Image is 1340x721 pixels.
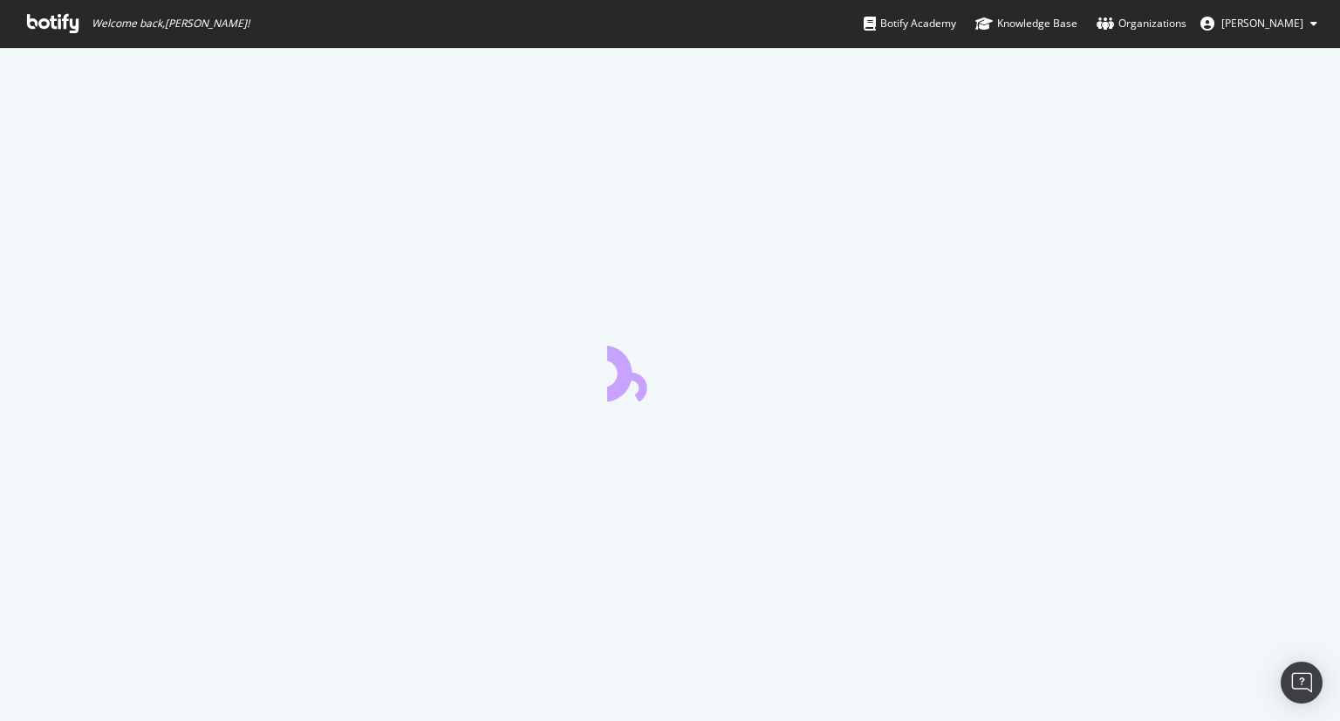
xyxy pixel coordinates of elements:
div: Botify Academy [864,15,956,32]
span: Welcome back, [PERSON_NAME] ! [92,17,250,31]
button: [PERSON_NAME] [1186,10,1331,38]
span: Chandana Yandamuri [1221,16,1303,31]
div: Open Intercom Messenger [1281,662,1323,704]
div: Organizations [1097,15,1186,32]
div: animation [607,339,733,402]
div: Knowledge Base [975,15,1077,32]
